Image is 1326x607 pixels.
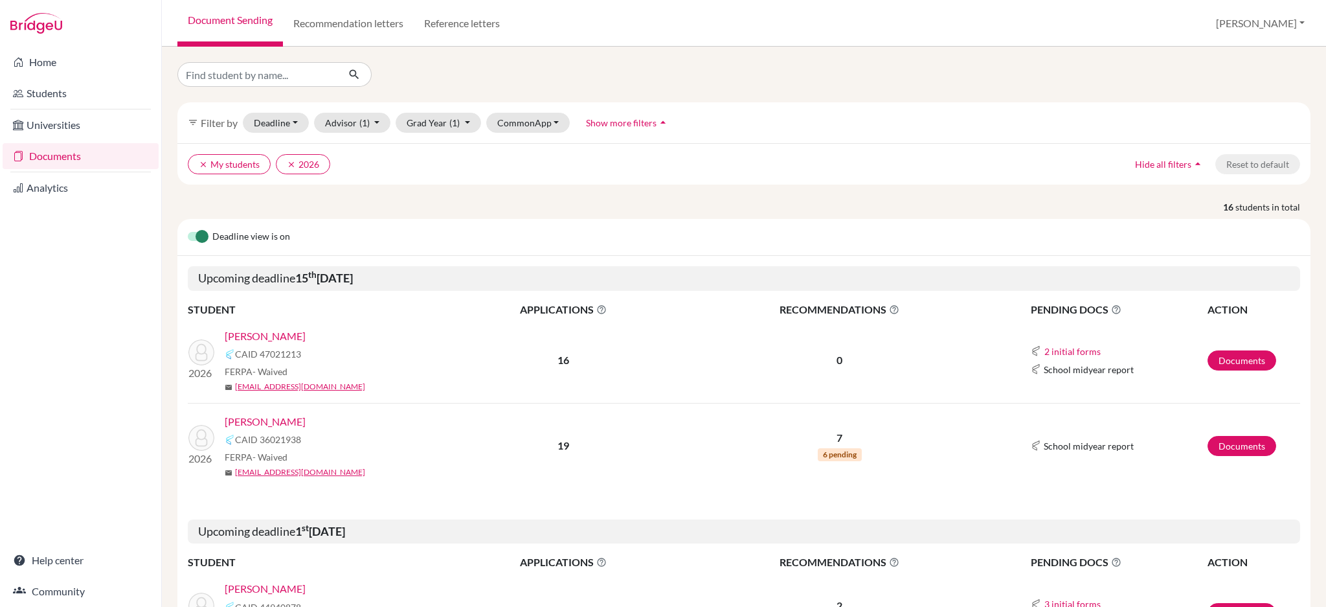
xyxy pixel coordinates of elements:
b: 15 [DATE] [295,271,353,285]
a: Universities [3,112,159,138]
span: RECOMMENDATIONS [680,555,999,570]
span: mail [225,469,232,477]
img: Common App logo [225,435,235,445]
span: PENDING DOCS [1031,302,1206,317]
img: Common App logo [1031,441,1041,451]
button: [PERSON_NAME] [1210,11,1310,36]
span: - Waived [253,452,287,463]
i: arrow_drop_up [1191,157,1204,170]
img: Teoh, Samuel [188,425,214,451]
input: Find student by name... [177,62,338,87]
span: - Waived [253,366,287,377]
a: Home [3,49,159,75]
span: CAID 47021213 [235,347,301,361]
a: Students [3,80,159,106]
strong: 16 [1223,200,1235,214]
a: [PERSON_NAME] [225,414,306,429]
a: Documents [1208,350,1276,371]
i: clear [287,160,296,169]
i: arrow_drop_up [657,116,669,129]
span: Hide all filters [1135,159,1191,170]
button: Grad Year(1) [396,113,481,133]
p: 2026 [188,365,214,381]
th: ACTION [1207,301,1300,318]
p: 0 [680,352,999,368]
i: filter_list [188,117,198,128]
button: CommonApp [486,113,570,133]
a: [PERSON_NAME] [225,328,306,344]
span: 6 pending [818,448,862,461]
i: clear [199,160,208,169]
th: STUDENT [188,301,447,318]
a: [PERSON_NAME] [225,581,306,597]
a: Documents [1208,436,1276,456]
b: 16 [557,354,569,366]
button: Advisor(1) [314,113,391,133]
span: APPLICATIONS [447,555,679,570]
button: Hide all filtersarrow_drop_up [1124,154,1215,174]
span: Deadline view is on [212,229,290,245]
h5: Upcoming deadline [188,520,1300,544]
span: FERPA [225,365,287,378]
a: [EMAIL_ADDRESS][DOMAIN_NAME] [235,466,365,478]
span: (1) [359,117,370,128]
th: ACTION [1207,554,1300,571]
a: Community [3,578,159,604]
a: Help center [3,547,159,573]
span: Filter by [201,117,238,129]
img: Common App logo [1031,364,1041,374]
h5: Upcoming deadline [188,266,1300,291]
button: Deadline [243,113,309,133]
img: Common App logo [1031,346,1041,356]
sup: st [302,523,309,533]
span: FERPA [225,450,287,464]
button: 2 initial forms [1044,344,1101,359]
button: clearMy students [188,154,271,174]
span: School midyear report [1044,439,1134,453]
img: Lin, Jolie [188,339,214,365]
p: 7 [680,430,999,446]
span: PENDING DOCS [1031,555,1206,570]
a: [EMAIL_ADDRESS][DOMAIN_NAME] [235,381,365,393]
a: Analytics [3,175,159,201]
a: Documents [3,143,159,169]
sup: th [308,269,317,280]
button: Reset to default [1215,154,1300,174]
b: 19 [557,439,569,452]
th: STUDENT [188,554,447,571]
img: Bridge-U [10,13,62,34]
button: Show more filtersarrow_drop_up [575,113,680,133]
button: clear2026 [276,154,330,174]
span: students in total [1235,200,1310,214]
p: 2026 [188,451,214,466]
span: RECOMMENDATIONS [680,302,999,317]
span: APPLICATIONS [447,302,679,317]
b: 1 [DATE] [295,524,345,538]
span: School midyear report [1044,363,1134,376]
span: mail [225,384,232,391]
span: (1) [449,117,460,128]
span: Show more filters [586,117,657,128]
img: Common App logo [225,349,235,360]
span: CAID 36021938 [235,433,301,446]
